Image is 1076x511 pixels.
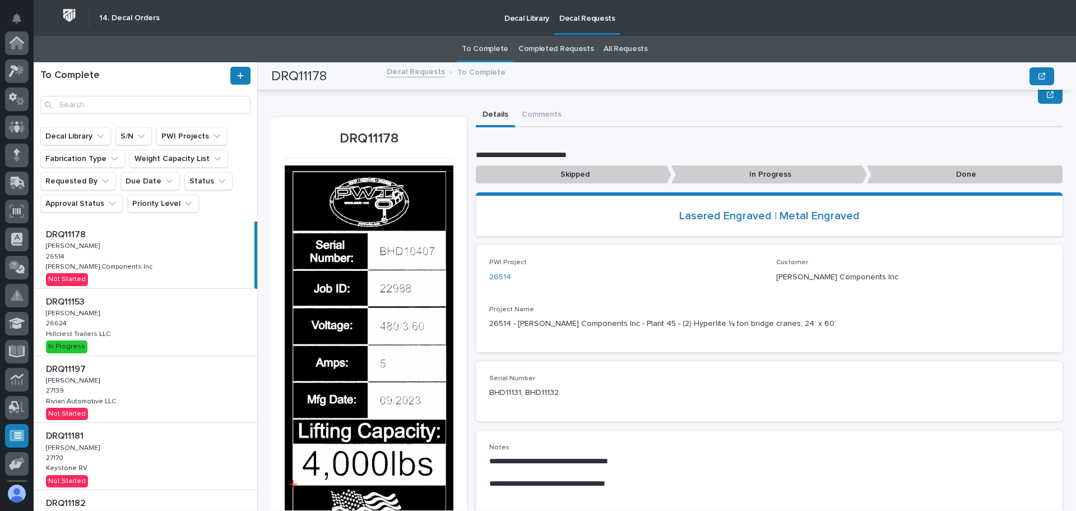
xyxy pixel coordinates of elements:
[46,328,113,338] p: Hillcrest Trailers LLC
[34,289,257,356] a: DRQ11153DRQ11153 [PERSON_NAME][PERSON_NAME] 2662426624 Hillcrest Trailers LLCHillcrest Trailers L...
[40,127,111,145] button: Decal Library
[59,5,80,26] img: Workspace Logo
[14,13,29,31] div: Notifications
[184,172,233,190] button: Status
[46,307,102,317] p: [PERSON_NAME]
[5,482,29,505] button: users-avatar
[46,395,118,406] p: Rivian Automotive LLC
[457,65,505,77] p: To Complete
[46,240,102,250] p: [PERSON_NAME]
[46,496,88,509] p: DRQ11182
[156,127,228,145] button: PWI Projects
[40,172,116,190] button: Requested By
[489,375,535,382] span: Serial Number
[679,209,860,223] a: Lasered Engraved | Metal Engraved
[776,259,808,266] span: Customer
[40,96,251,114] input: Search
[115,127,152,145] button: S/N
[46,408,88,420] div: Not Started
[387,65,445,77] a: Decal Requests
[462,36,508,62] a: To Complete
[127,195,199,213] button: Priority Level
[46,375,102,385] p: [PERSON_NAME]
[46,442,102,452] p: [PERSON_NAME]
[671,165,867,184] p: In Progress
[489,259,527,266] span: PWI Project
[46,317,69,328] p: 26624
[99,13,160,23] h2: 14. Decal Orders
[46,273,88,286] div: Not Started
[476,165,671,184] p: Skipped
[40,70,228,82] h1: To Complete
[46,475,88,487] div: Not Started
[46,294,87,307] p: DRQ11153
[40,195,123,213] button: Approval Status
[5,7,29,30] button: Notifications
[476,104,515,127] button: Details
[46,429,86,441] p: DRQ11181
[34,423,257,490] a: DRQ11181DRQ11181 [PERSON_NAME][PERSON_NAME] 2717027170 Keystone RVKeystone RV Not Started
[489,271,511,283] a: 26514
[776,271,1050,283] p: [PERSON_NAME] Components Inc
[489,444,509,451] span: Notes
[46,261,155,271] p: [PERSON_NAME] Components Inc
[34,356,257,423] a: DRQ11197DRQ11197 [PERSON_NAME][PERSON_NAME] 2713927139 Rivian Automotive LLCRivian Automotive LLC...
[489,306,534,313] span: Project Name
[604,36,647,62] a: All Requests
[40,150,125,168] button: Fabrication Type
[34,222,257,289] a: DRQ11178DRQ11178 [PERSON_NAME][PERSON_NAME] 2651426514 [PERSON_NAME] Components Inc[PERSON_NAME] ...
[489,387,667,399] p: BHD11131, BHD11132
[518,36,593,62] a: Completed Requests
[129,150,228,168] button: Weight Capacity List
[46,462,90,472] p: Keystone RV
[46,385,66,395] p: 27139
[867,165,1063,184] p: Done
[46,227,88,240] p: DRQ11178
[120,172,180,190] button: Due Date
[46,362,88,375] p: DRQ11197
[285,131,453,147] p: DRQ11178
[46,251,67,261] p: 26514
[46,452,66,462] p: 27170
[46,340,87,353] div: In Progress
[489,318,1049,330] p: 26514 - [PERSON_NAME] Components Inc - Plant 45 - (2) Hyperlite ¼ ton bridge cranes; 24’ x 60’
[515,104,568,127] button: Comments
